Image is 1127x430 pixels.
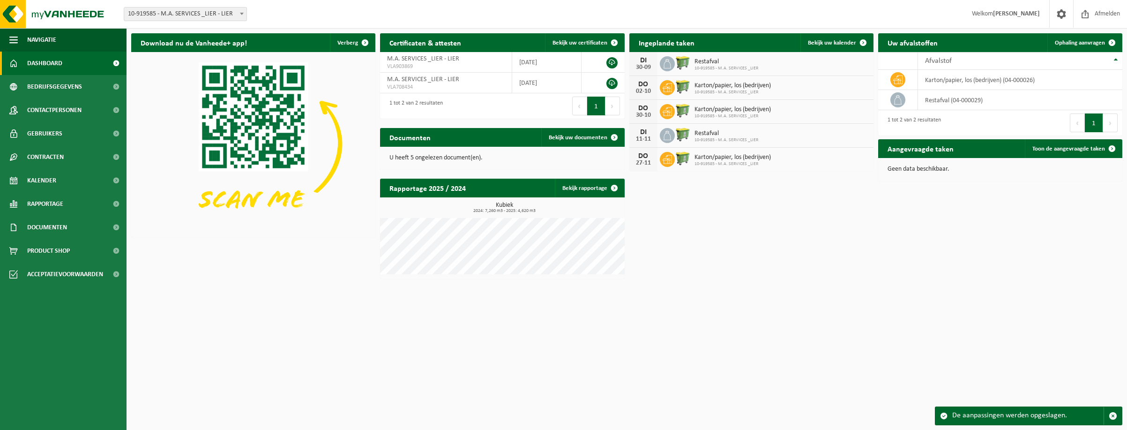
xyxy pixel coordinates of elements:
span: Bekijk uw certificaten [552,40,607,46]
div: DO [634,105,653,112]
button: Verberg [330,33,374,52]
span: 10-919585 - M.A. SERVICES _LIER [694,66,758,71]
div: 30-10 [634,112,653,119]
span: Toon de aangevraagde taken [1032,146,1105,152]
img: Download de VHEPlus App [131,52,375,235]
div: DI [634,128,653,136]
span: Ophaling aanvragen [1055,40,1105,46]
span: Restafval [694,58,758,66]
button: Next [605,97,620,115]
div: 02-10 [634,88,653,95]
a: Bekijk uw documenten [541,128,624,147]
h2: Uw afvalstoffen [878,33,947,52]
div: 11-11 [634,136,653,143]
span: Dashboard [27,52,62,75]
span: Contactpersonen [27,98,82,122]
span: Documenten [27,216,67,239]
span: Kalender [27,169,56,192]
span: 10-919585 - M.A. SERVICES _LIER [694,90,771,95]
h2: Documenten [380,128,440,146]
div: 27-11 [634,160,653,166]
span: Rapportage [27,192,63,216]
div: DO [634,81,653,88]
p: U heeft 5 ongelezen document(en). [389,155,615,161]
div: 30-09 [634,64,653,71]
span: Navigatie [27,28,56,52]
span: 10-919585 - M.A. SERVICES _LIER - LIER [124,8,246,21]
img: WB-0660-HPE-GN-50 [675,127,691,143]
div: DI [634,57,653,64]
span: Bedrijfsgegevens [27,75,82,98]
h2: Download nu de Vanheede+ app! [131,33,256,52]
span: Karton/papier, los (bedrijven) [694,106,771,113]
span: M.A. SERVICES _LIER - LIER [387,76,459,83]
strong: [PERSON_NAME] [993,10,1040,17]
td: karton/papier, los (bedrijven) (04-000026) [918,70,1122,90]
button: Next [1103,113,1118,132]
img: WB-0660-HPE-GN-50 [675,55,691,71]
span: Karton/papier, los (bedrijven) [694,154,771,161]
div: 1 tot 2 van 2 resultaten [883,113,941,133]
h2: Aangevraagde taken [878,139,963,158]
span: Restafval [694,130,758,137]
a: Bekijk rapportage [555,179,624,197]
span: Acceptatievoorwaarden [27,263,103,286]
div: De aanpassingen werden opgeslagen. [952,407,1104,425]
span: Product Shop [27,239,70,263]
div: DO [634,152,653,160]
span: Bekijk uw kalender [808,40,856,46]
span: VLA708434 [387,83,505,91]
iframe: chat widget [5,409,157,430]
a: Toon de aangevraagde taken [1025,139,1121,158]
span: Contracten [27,145,64,169]
h2: Ingeplande taken [629,33,704,52]
img: WB-0660-HPE-GN-50 [675,79,691,95]
span: Karton/papier, los (bedrijven) [694,82,771,90]
img: WB-0660-HPE-GN-50 [675,151,691,166]
a: Ophaling aanvragen [1047,33,1121,52]
a: Bekijk uw certificaten [545,33,624,52]
td: restafval (04-000029) [918,90,1122,110]
span: Bekijk uw documenten [549,135,607,141]
img: WB-0660-HPE-GN-50 [675,103,691,119]
span: Afvalstof [925,57,952,65]
button: Previous [572,97,587,115]
span: 10-919585 - M.A. SERVICES _LIER [694,137,758,143]
span: 10-919585 - M.A. SERVICES _LIER - LIER [124,7,247,21]
button: 1 [1085,113,1103,132]
span: 10-919585 - M.A. SERVICES _LIER [694,113,771,119]
span: M.A. SERVICES _LIER - LIER [387,55,459,62]
button: 1 [587,97,605,115]
span: VLA903869 [387,63,505,70]
h2: Certificaten & attesten [380,33,470,52]
span: 10-919585 - M.A. SERVICES _LIER [694,161,771,167]
h2: Rapportage 2025 / 2024 [380,179,475,197]
span: Verberg [337,40,358,46]
span: Gebruikers [27,122,62,145]
button: Previous [1070,113,1085,132]
span: 2024: 7,260 m3 - 2025: 4,620 m3 [385,209,624,213]
a: Bekijk uw kalender [800,33,873,52]
td: [DATE] [512,52,582,73]
td: [DATE] [512,73,582,93]
div: 1 tot 2 van 2 resultaten [385,96,443,116]
h3: Kubiek [385,202,624,213]
p: Geen data beschikbaar. [888,166,1113,173]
